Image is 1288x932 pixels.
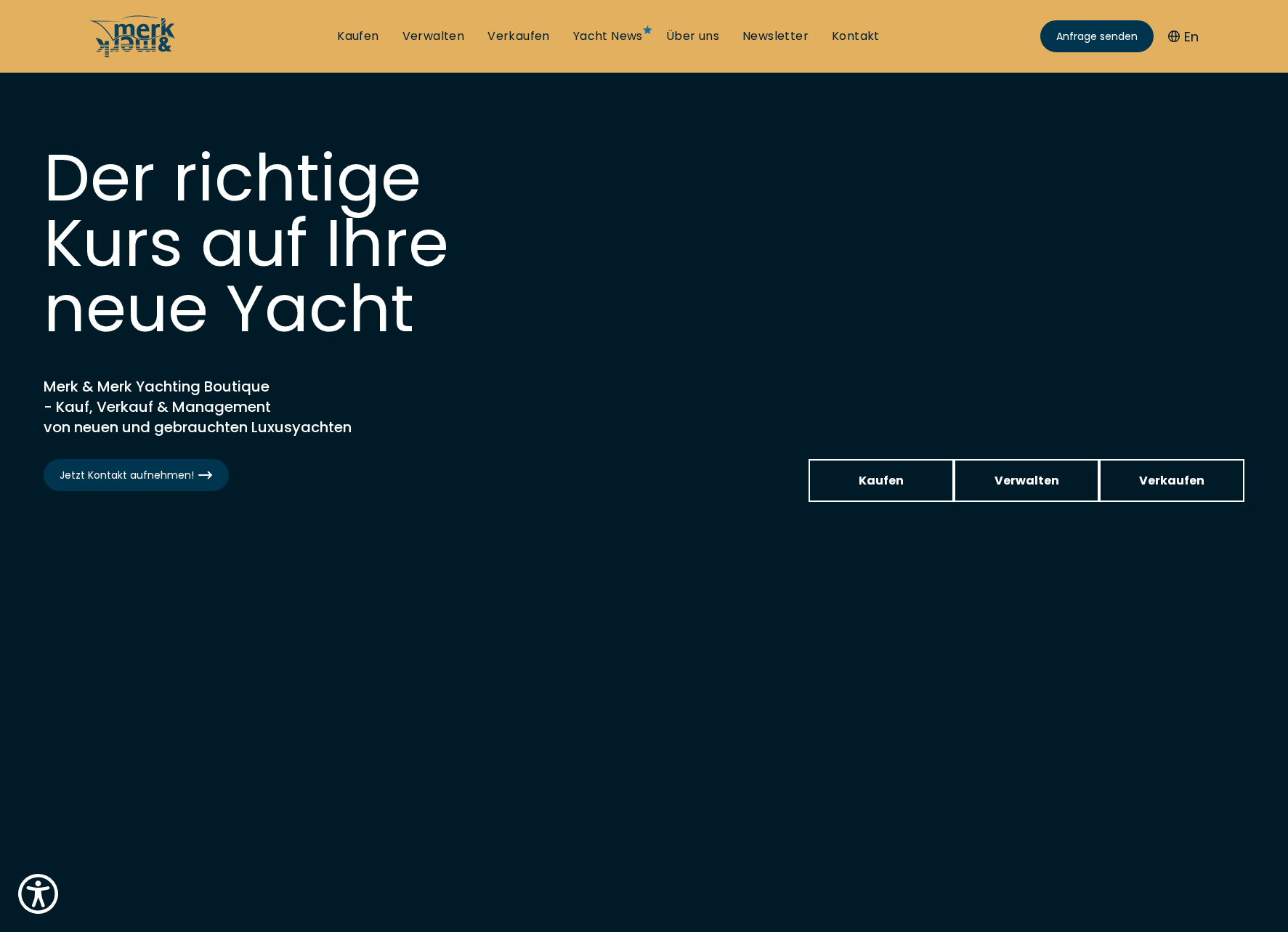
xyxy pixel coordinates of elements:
[1040,20,1154,52] a: Anfrage senden
[573,28,643,44] a: Yacht News
[742,28,809,44] a: Newsletter
[44,376,407,437] h2: Merk & Merk Yachting Boutique - Kauf, Verkauf & Management von neuen und gebrauchten Luxusyachten
[44,459,229,491] a: Jetzt Kontakt aufnehmen!
[1099,459,1244,502] a: Verkaufen
[1168,27,1199,46] button: En
[402,28,465,44] a: Verwalten
[1139,471,1204,490] span: Verkaufen
[15,870,62,917] button: Show Accessibility Preferences
[832,28,880,44] a: Kontakt
[487,28,550,44] a: Verkaufen
[809,459,954,502] a: Kaufen
[44,145,479,341] h1: Der richtige Kurs auf Ihre neue Yacht
[859,471,904,490] span: Kaufen
[954,459,1099,502] a: Verwalten
[337,28,378,44] a: Kaufen
[666,28,719,44] a: Über uns
[995,471,1059,490] span: Verwalten
[1056,29,1138,44] span: Anfrage senden
[60,468,213,483] span: Jetzt Kontakt aufnehmen!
